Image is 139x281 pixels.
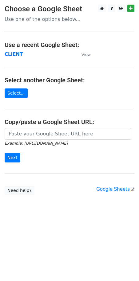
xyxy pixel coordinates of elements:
a: View [75,52,91,57]
small: View [81,52,91,57]
h3: Choose a Google Sheet [5,5,134,14]
a: Google Sheets [96,186,134,192]
input: Paste your Google Sheet URL here [5,128,131,140]
input: Next [5,153,20,162]
a: CLIENT [5,52,23,57]
h4: Use a recent Google Sheet: [5,41,134,49]
h4: Copy/paste a Google Sheet URL: [5,118,134,126]
a: Need help? [5,186,34,195]
h4: Select another Google Sheet: [5,76,134,84]
a: Select... [5,88,28,98]
small: Example: [URL][DOMAIN_NAME] [5,141,68,146]
p: Use one of the options below... [5,16,134,22]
